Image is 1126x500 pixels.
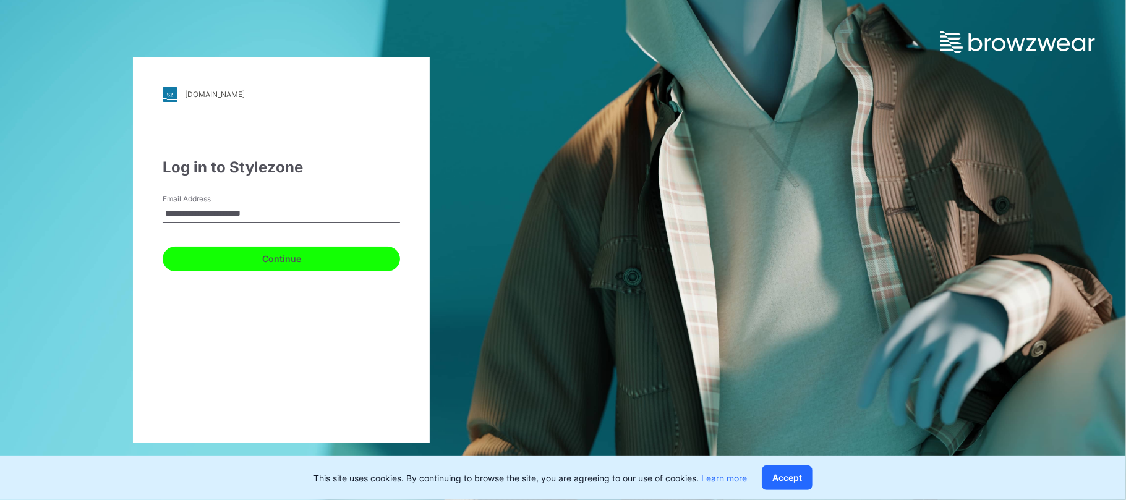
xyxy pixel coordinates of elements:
[313,472,747,485] p: This site uses cookies. By continuing to browse the site, you are agreeing to our use of cookies.
[163,156,400,179] div: Log in to Stylezone
[163,87,177,102] img: stylezone-logo.562084cfcfab977791bfbf7441f1a819.svg
[940,31,1095,53] img: browzwear-logo.e42bd6dac1945053ebaf764b6aa21510.svg
[185,90,245,99] div: [DOMAIN_NAME]
[701,473,747,483] a: Learn more
[163,87,400,102] a: [DOMAIN_NAME]
[163,247,400,271] button: Continue
[163,193,249,205] label: Email Address
[762,465,813,490] button: Accept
